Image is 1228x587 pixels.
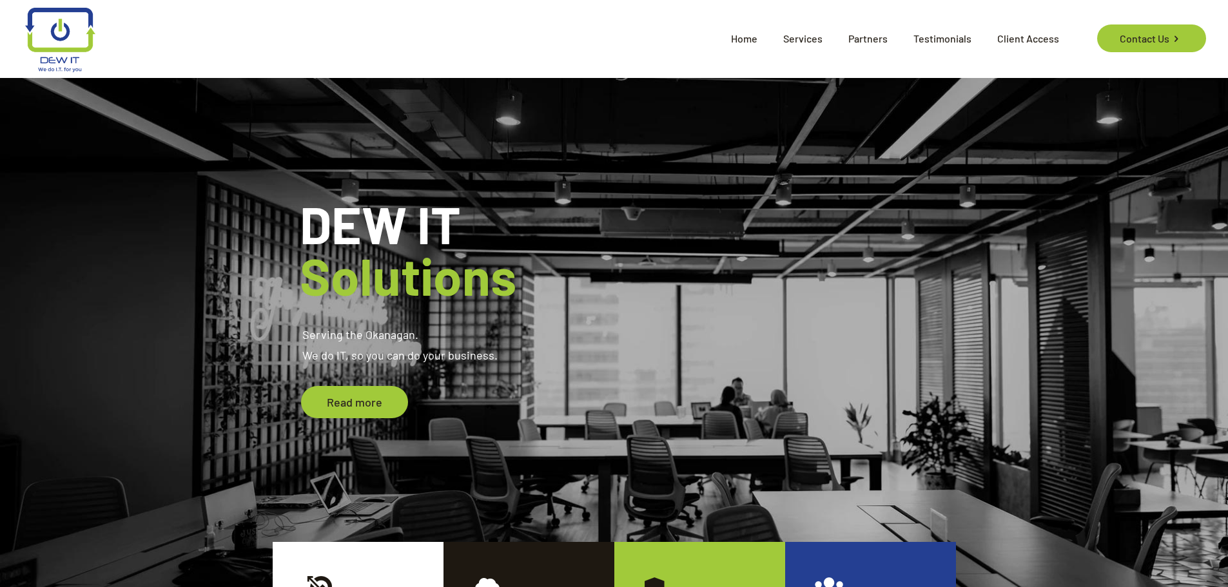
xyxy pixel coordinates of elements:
a: Contact Us [1097,24,1206,52]
span: Partners [835,19,901,58]
rs-layer: DEW IT [300,198,516,301]
span: Client Access [984,19,1072,58]
span: Home [718,19,770,58]
span: Solutions [300,244,516,306]
a: Read more [301,386,408,418]
span: Services [770,19,835,58]
img: logo [25,8,95,72]
rs-layer: Serving the Okanagan. We do IT, so you can do your business. [302,324,498,365]
span: Testimonials [901,19,984,58]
